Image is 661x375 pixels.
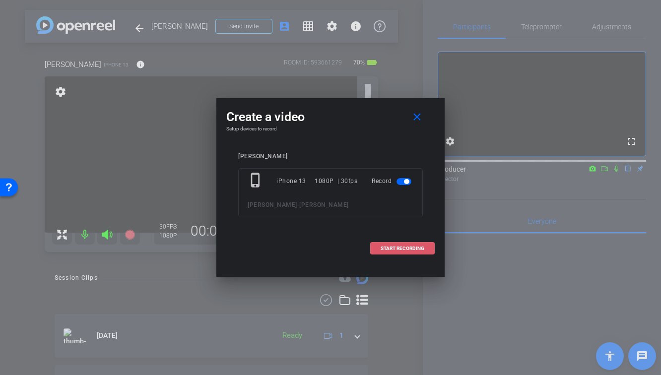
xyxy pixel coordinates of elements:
[381,246,424,251] span: START RECORDING
[370,242,435,254] button: START RECORDING
[276,172,315,190] div: iPhone 13
[297,201,300,208] span: -
[315,172,357,190] div: 1080P | 30fps
[238,153,423,160] div: [PERSON_NAME]
[411,111,423,124] mat-icon: close
[299,201,349,208] span: [PERSON_NAME]
[248,172,265,190] mat-icon: phone_iphone
[372,172,413,190] div: Record
[226,108,435,126] div: Create a video
[248,201,297,208] span: [PERSON_NAME]
[226,126,435,132] h4: Setup devices to record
